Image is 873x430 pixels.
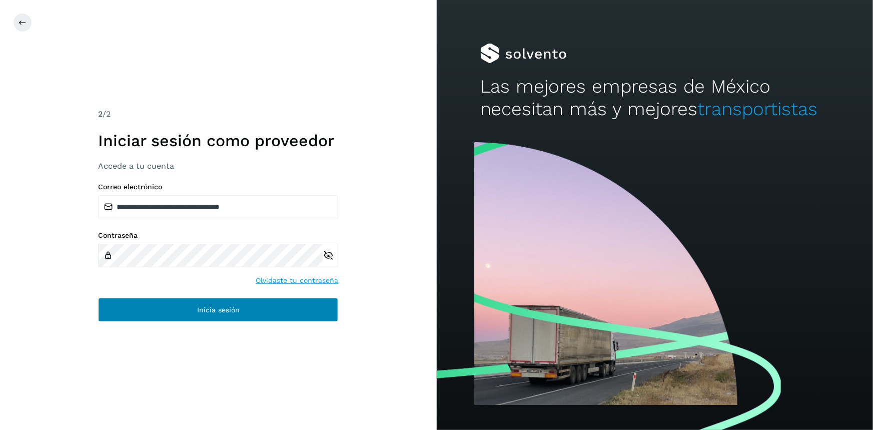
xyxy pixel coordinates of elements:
h2: Las mejores empresas de México necesitan más y mejores [480,76,829,120]
label: Correo electrónico [98,183,338,191]
h1: Iniciar sesión como proveedor [98,131,338,150]
h3: Accede a tu cuenta [98,161,338,171]
span: Inicia sesión [197,306,240,313]
label: Contraseña [98,231,338,240]
div: /2 [98,108,338,120]
span: transportistas [698,98,818,120]
a: Olvidaste tu contraseña [256,275,338,286]
span: 2 [98,109,103,119]
button: Inicia sesión [98,298,338,322]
